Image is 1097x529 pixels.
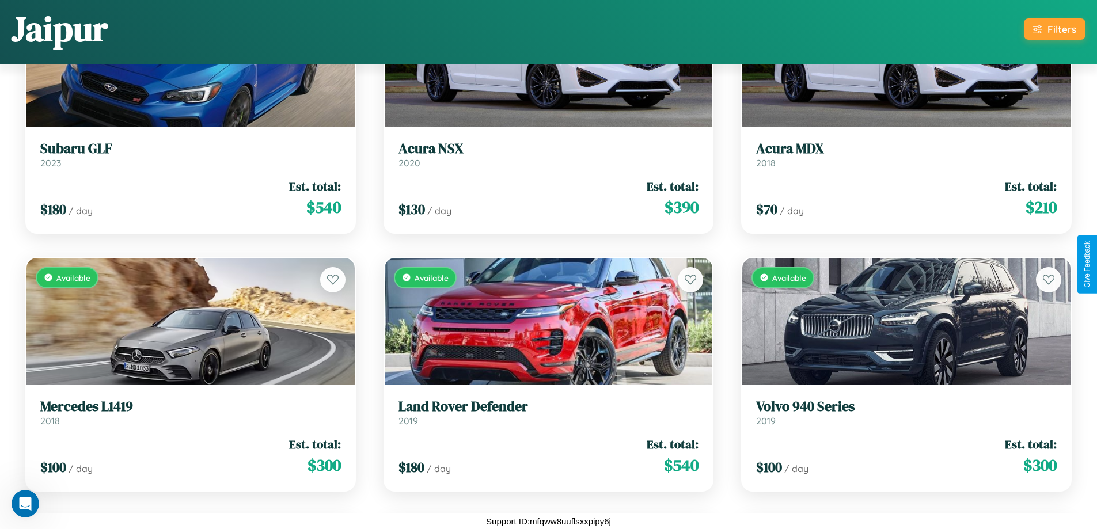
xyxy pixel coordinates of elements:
[69,463,93,474] span: / day
[398,200,425,219] span: $ 130
[398,415,418,427] span: 2019
[308,454,341,477] span: $ 300
[780,205,804,216] span: / day
[1083,241,1091,288] div: Give Feedback
[398,157,420,169] span: 2020
[40,157,61,169] span: 2023
[306,196,341,219] span: $ 540
[289,436,341,452] span: Est. total:
[756,200,777,219] span: $ 70
[1026,196,1057,219] span: $ 210
[398,398,699,427] a: Land Rover Defender2019
[398,398,699,415] h3: Land Rover Defender
[1047,23,1076,35] div: Filters
[665,196,699,219] span: $ 390
[772,273,806,283] span: Available
[756,398,1057,427] a: Volvo 940 Series2019
[398,140,699,169] a: Acura NSX2020
[12,5,108,52] h1: Jaipur
[756,398,1057,415] h3: Volvo 940 Series
[664,454,699,477] span: $ 540
[1023,454,1057,477] span: $ 300
[12,490,39,517] iframe: Intercom live chat
[1005,436,1057,452] span: Est. total:
[289,178,341,195] span: Est. total:
[40,140,341,169] a: Subaru GLF2023
[69,205,93,216] span: / day
[756,140,1057,169] a: Acura MDX2018
[427,463,451,474] span: / day
[647,178,699,195] span: Est. total:
[40,458,66,477] span: $ 100
[398,458,424,477] span: $ 180
[647,436,699,452] span: Est. total:
[398,140,699,157] h3: Acura NSX
[784,463,808,474] span: / day
[56,273,90,283] span: Available
[40,398,341,415] h3: Mercedes L1419
[40,398,341,427] a: Mercedes L14192018
[427,205,451,216] span: / day
[756,458,782,477] span: $ 100
[486,513,611,529] p: Support ID: mfqww8uuflsxxpipy6j
[40,415,60,427] span: 2018
[756,157,776,169] span: 2018
[1005,178,1057,195] span: Est. total:
[40,140,341,157] h3: Subaru GLF
[40,200,66,219] span: $ 180
[1024,18,1085,40] button: Filters
[415,273,449,283] span: Available
[756,140,1057,157] h3: Acura MDX
[756,415,776,427] span: 2019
